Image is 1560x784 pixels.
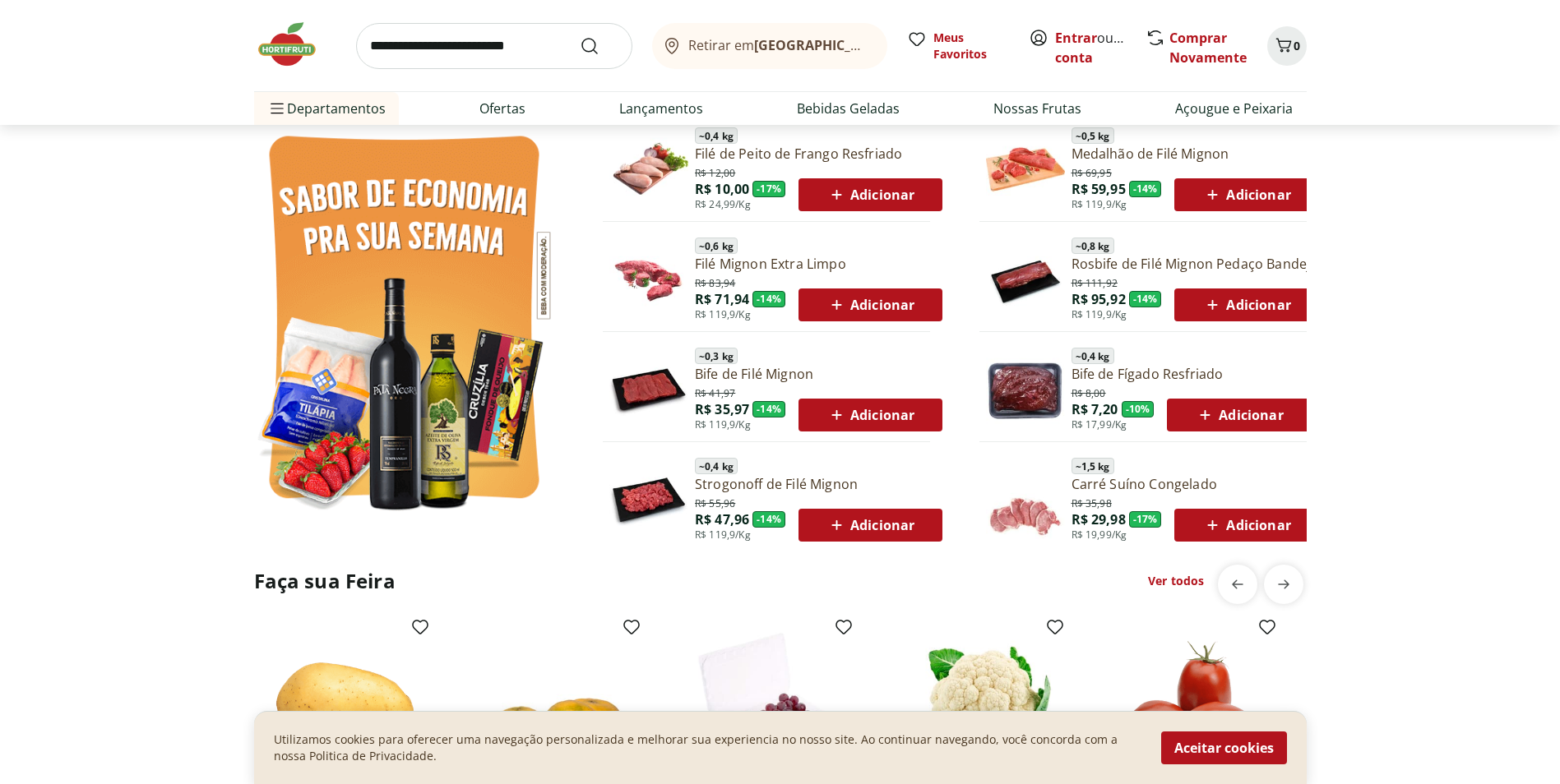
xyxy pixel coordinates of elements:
span: R$ 59,95 [1072,180,1126,198]
span: Adicionar [826,185,914,205]
span: ~ 0,4 kg [1072,348,1114,364]
img: Mexerica Murcote Unidade [479,624,635,780]
img: Filé Mignon Extra Limpo [609,240,688,319]
span: Adicionar [826,295,914,315]
span: ~ 0,4 kg [695,127,738,144]
span: - 14 % [752,401,785,417]
span: - 14 % [1129,181,1162,197]
a: Filé de Peito de Frango Resfriado [695,145,942,163]
button: previous [1218,565,1257,604]
span: ~ 1,5 kg [1072,458,1114,474]
span: R$ 69,95 [1072,164,1112,180]
button: Adicionar [799,509,942,542]
span: R$ 8,00 [1072,384,1106,400]
a: Rosbife de Filé Mignon Pedaço Bandeja [1072,255,1319,273]
span: ~ 0,4 kg [695,458,738,474]
span: R$ 55,96 [695,494,735,510]
span: R$ 111,92 [1072,274,1118,290]
span: R$ 119,9/Kg [695,528,751,542]
span: 0 [1294,38,1300,53]
span: Adicionar [826,405,914,425]
img: Principal [609,460,688,539]
span: ~ 0,5 kg [1072,127,1114,144]
button: Adicionar [799,178,942,211]
span: R$ 19,99/Kg [1072,528,1127,542]
img: Couve-Flor Unidade [902,624,1058,780]
a: Açougue e Peixaria [1175,99,1293,118]
button: Submit Search [580,36,619,56]
span: - 14 % [752,511,785,528]
span: R$ 35,97 [695,400,749,418]
span: R$ 24,99/Kg [695,198,751,211]
span: Adicionar [1195,405,1283,425]
span: R$ 119,9/Kg [695,308,751,321]
a: Criar conta [1055,29,1146,67]
span: R$ 41,97 [695,384,735,400]
a: Medalhão de Filé Mignon [1072,145,1319,163]
button: Retirar em[GEOGRAPHIC_DATA]/[GEOGRAPHIC_DATA] [652,23,887,69]
a: Bebidas Geladas [797,99,900,118]
a: Ver todos [1148,573,1204,589]
button: Adicionar [1174,288,1318,321]
span: R$ 83,94 [695,274,735,290]
button: Adicionar [1174,178,1318,211]
a: Meus Favoritos [907,30,1009,62]
a: Bife de Fígado Resfriado [1072,365,1312,383]
span: R$ 119,9/Kg [1072,308,1127,321]
img: Batata Inglesa Unidade [267,624,424,780]
span: R$ 71,94 [695,290,749,308]
img: Principal [609,350,688,429]
a: Filé Mignon Extra Limpo [695,255,942,273]
span: Adicionar [1202,295,1290,315]
span: - 14 % [1129,291,1162,307]
img: Principal [986,460,1065,539]
a: Comprar Novamente [1169,29,1247,67]
b: [GEOGRAPHIC_DATA]/[GEOGRAPHIC_DATA] [754,36,1031,54]
a: Bife de Filé Mignon [695,365,942,383]
button: Adicionar [799,288,942,321]
a: Entrar [1055,29,1097,47]
button: Adicionar [799,399,942,431]
img: Uva Rosada Embalada [691,624,847,780]
span: Retirar em [688,38,870,53]
span: R$ 47,96 [695,510,749,528]
span: Departamentos [267,89,386,128]
span: ~ 0,3 kg [695,348,738,364]
img: Tomate Italiano Orgânico Bandeja [1114,624,1271,780]
p: Utilizamos cookies para oferecer uma navegação personalizada e melhorar sua experiencia no nosso ... [274,731,1141,764]
span: R$ 119,9/Kg [695,418,751,431]
input: search [356,23,632,69]
a: Nossas Frutas [993,99,1081,118]
span: - 17 % [1129,511,1162,528]
span: Meus Favoritos [933,30,1009,62]
span: R$ 17,99/Kg [1072,418,1127,431]
span: R$ 29,98 [1072,510,1126,528]
h2: Faça sua Feira [254,568,396,594]
span: ~ 0,6 kg [695,238,738,254]
button: next [1264,565,1303,604]
span: ~ 0,8 kg [1072,238,1114,254]
img: Principal [986,240,1065,319]
img: Bife de Fígado Resfriado [986,350,1065,429]
img: Hortifruti [254,20,336,69]
button: Carrinho [1267,26,1307,66]
span: R$ 7,20 [1072,400,1118,418]
a: Ofertas [479,99,525,118]
button: Adicionar [1167,399,1311,431]
img: Ver todos [254,121,554,521]
a: Lançamentos [619,99,703,118]
span: Adicionar [1202,185,1290,205]
span: R$ 12,00 [695,164,735,180]
span: R$ 35,98 [1072,494,1112,510]
img: Filé de Peito de Frango Resfriado [609,130,688,209]
span: - 17 % [752,181,785,197]
span: - 14 % [752,291,785,307]
a: Carré Suíno Congelado [1072,475,1319,493]
button: Menu [267,89,287,128]
span: Adicionar [1202,515,1290,535]
span: Adicionar [826,515,914,535]
span: - 10 % [1122,401,1155,417]
span: R$ 95,92 [1072,290,1126,308]
span: R$ 10,00 [695,180,749,198]
a: Strogonoff de Filé Mignon [695,475,942,493]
